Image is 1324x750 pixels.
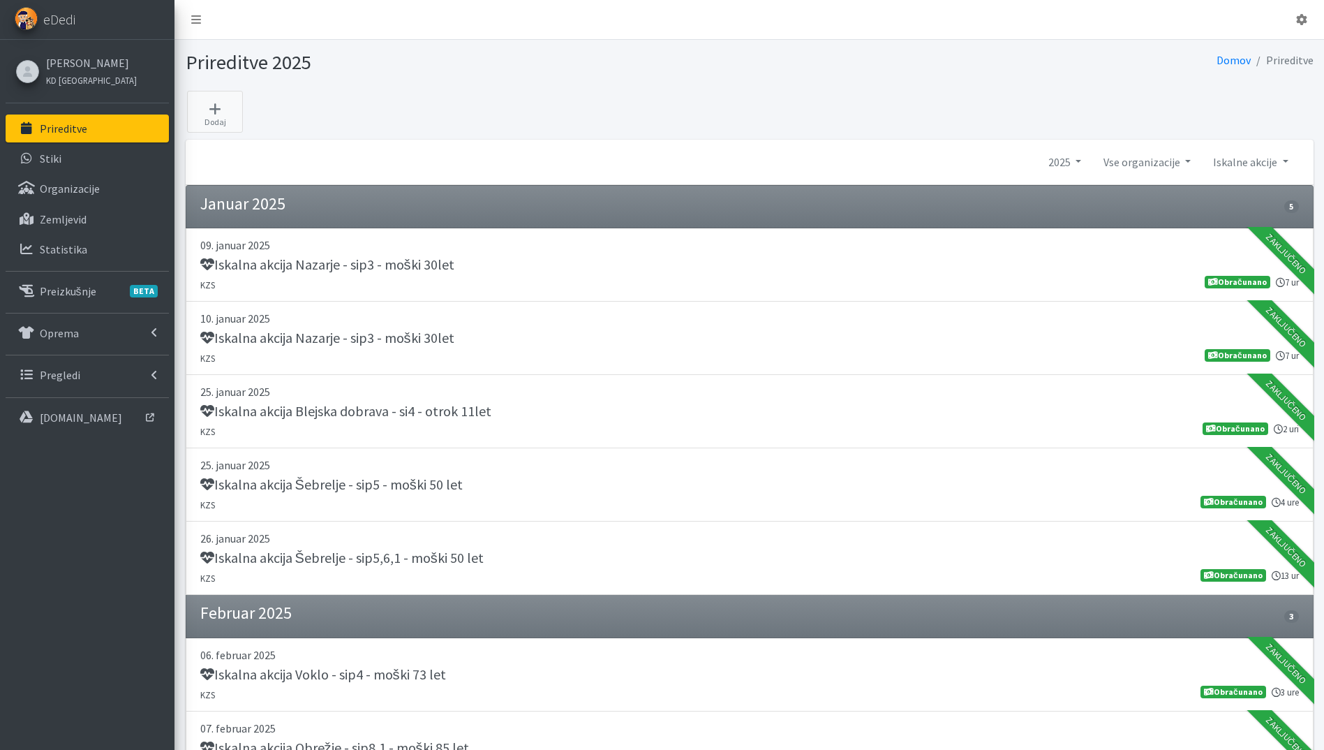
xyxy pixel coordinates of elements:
[200,256,454,273] h5: Iskalna akcija Nazarje - sip3 - moški 30let
[200,666,446,683] h5: Iskalna akcija Voklo - sip4 - moški 73 let
[40,284,96,298] p: Preizkušnje
[46,71,137,88] a: KD [GEOGRAPHIC_DATA]
[15,7,38,30] img: eDedi
[40,326,79,340] p: Oprema
[1202,148,1299,176] a: Iskalne akcije
[1284,200,1298,213] span: 5
[186,302,1314,375] a: 10. januar 2025 Iskalna akcija Nazarje - sip3 - moški 30let KZS 7 ur Obračunano Zaključeno
[200,457,1299,473] p: 25. januar 2025
[1284,610,1298,623] span: 3
[130,285,158,297] span: BETA
[200,279,215,291] small: KZS
[200,237,1299,253] p: 09. januar 2025
[6,404,169,432] a: [DOMAIN_NAME]
[1200,496,1265,508] span: Obračunano
[200,330,454,346] h5: Iskalna akcija Nazarje - sip3 - moški 30let
[6,277,169,305] a: PreizkušnjeBETA
[200,689,215,700] small: KZS
[200,647,1299,663] p: 06. februar 2025
[200,603,292,624] h4: Februar 2025
[6,361,169,389] a: Pregledi
[40,122,87,135] p: Prireditve
[186,522,1314,595] a: 26. januar 2025 Iskalna akcija Šebrelje - sip5,6,1 - moški 50 let KZS 13 ur Obračunano Zaključeno
[6,205,169,233] a: Zemljevid
[1037,148,1092,176] a: 2025
[186,50,745,75] h1: Prireditve 2025
[186,375,1314,448] a: 25. januar 2025 Iskalna akcija Blejska dobrava - si4 - otrok 11let KZS 2 uri Obračunano Zaključeno
[6,175,169,203] a: Organizacije
[1205,276,1270,288] span: Obračunano
[200,573,215,584] small: KZS
[46,54,137,71] a: [PERSON_NAME]
[200,403,491,420] h5: Iskalna akcija Blejska dobrava - si4 - otrok 11let
[200,194,285,214] h4: Januar 2025
[43,9,75,30] span: eDedi
[40,411,122,425] p: [DOMAIN_NAME]
[40,368,80,382] p: Pregledi
[40,242,87,256] p: Statistika
[186,448,1314,522] a: 25. januar 2025 Iskalna akcija Šebrelje - sip5 - moški 50 let KZS 4 ure Obračunano Zaključeno
[200,353,215,364] small: KZS
[200,310,1299,327] p: 10. januar 2025
[200,550,484,566] h5: Iskalna akcija Šebrelje - sip5,6,1 - moški 50 let
[186,638,1314,712] a: 06. februar 2025 Iskalna akcija Voklo - sip4 - moški 73 let KZS 3 ure Obračunano Zaključeno
[40,182,100,196] p: Organizacije
[1203,422,1267,435] span: Obračunano
[6,235,169,263] a: Statistika
[1200,569,1265,582] span: Obračunano
[187,91,243,133] a: Dodaj
[6,115,169,142] a: Prireditve
[1217,53,1251,67] a: Domov
[40,152,61,166] p: Stiki
[6,319,169,347] a: Oprema
[1200,686,1265,698] span: Obračunano
[46,75,137,86] small: KD [GEOGRAPHIC_DATA]
[200,530,1299,547] p: 26. januar 2025
[186,228,1314,302] a: 09. januar 2025 Iskalna akcija Nazarje - sip3 - moški 30let KZS 7 ur Obračunano Zaključeno
[200,426,215,437] small: KZS
[1092,148,1202,176] a: Vse organizacije
[1205,349,1270,362] span: Obračunano
[200,383,1299,400] p: 25. januar 2025
[6,145,169,172] a: Stiki
[200,476,463,493] h5: Iskalna akcija Šebrelje - sip5 - moški 50 let
[1251,50,1314,71] li: Prireditve
[40,212,87,226] p: Zemljevid
[200,720,1299,737] p: 07. februar 2025
[200,499,215,510] small: KZS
